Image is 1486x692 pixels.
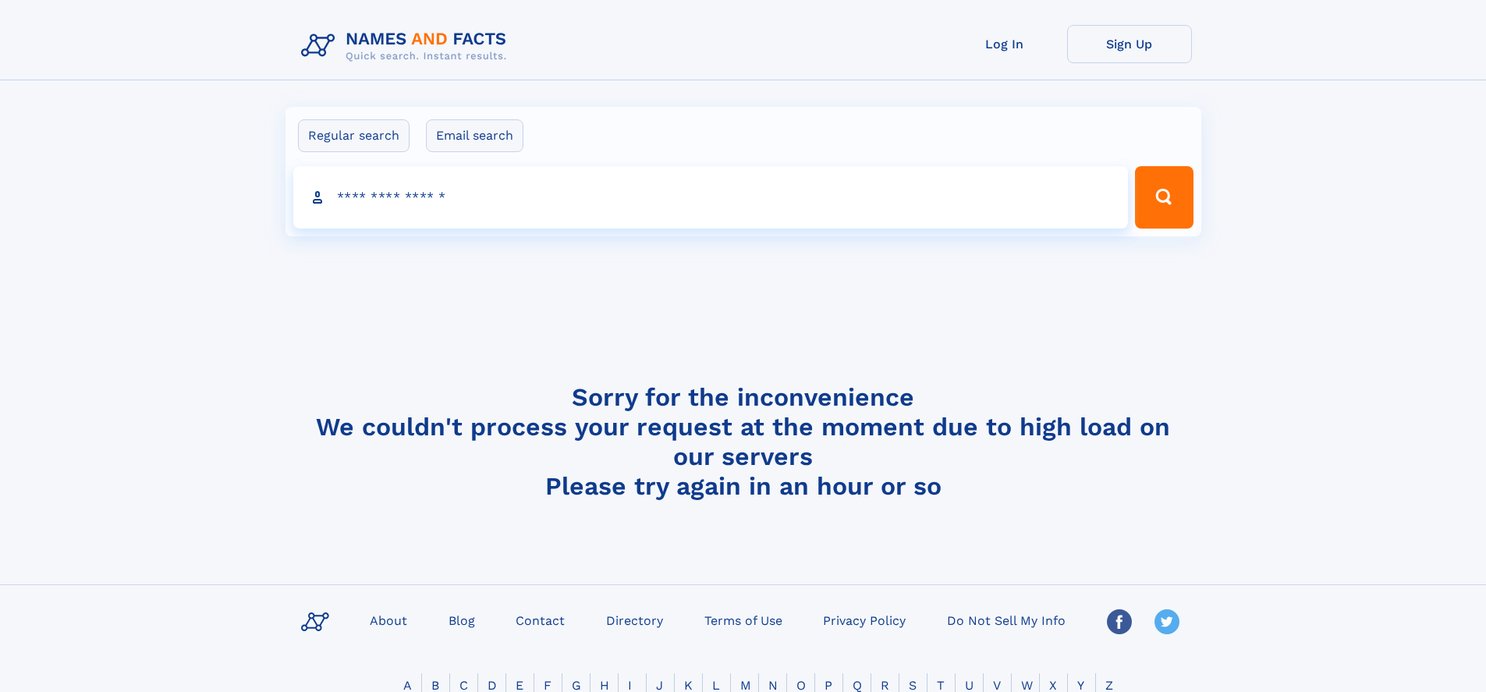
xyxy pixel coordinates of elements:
a: Log In [942,25,1067,63]
a: Privacy Policy [817,609,912,631]
button: Search Button [1135,166,1193,229]
a: Directory [600,609,669,631]
label: Regular search [298,119,410,152]
img: Logo Names and Facts [295,25,520,67]
h4: Sorry for the inconvenience We couldn't process your request at the moment due to high load on ou... [295,382,1192,501]
a: Contact [509,609,571,631]
a: Blog [442,609,481,631]
a: Terms of Use [698,609,789,631]
a: Sign Up [1067,25,1192,63]
img: Twitter [1154,609,1179,634]
input: search input [293,166,1129,229]
label: Email search [426,119,523,152]
img: Facebook [1107,609,1132,634]
a: About [364,609,413,631]
a: Do Not Sell My Info [941,609,1072,631]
